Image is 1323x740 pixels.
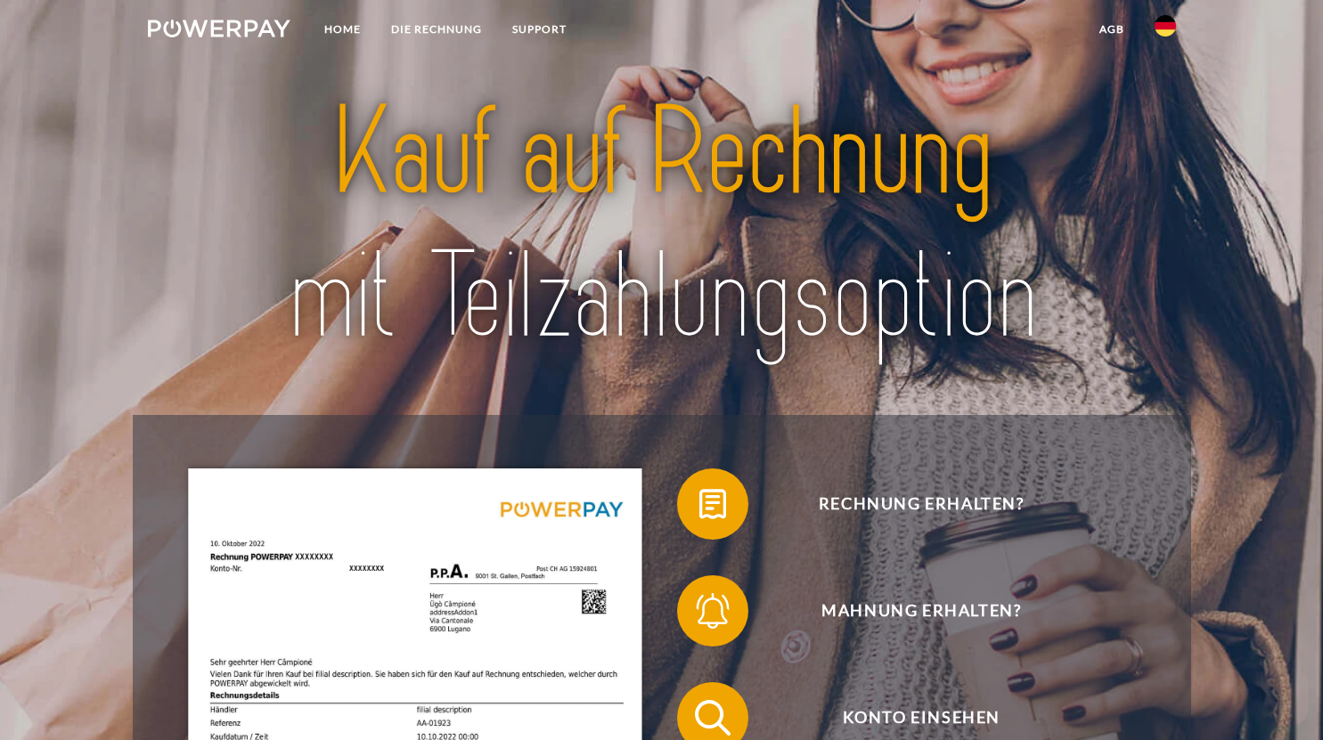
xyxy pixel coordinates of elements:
[376,13,497,45] a: DIE RECHNUNG
[677,575,1140,646] button: Mahnung erhalten?
[703,575,1139,646] span: Mahnung erhalten?
[690,482,735,526] img: qb_bill.svg
[198,74,1124,376] img: title-powerpay_de.svg
[309,13,376,45] a: Home
[703,468,1139,540] span: Rechnung erhalten?
[690,589,735,633] img: qb_bell.svg
[690,695,735,740] img: qb_search.svg
[1252,669,1309,726] iframe: Schaltfläche zum Öffnen des Messaging-Fensters
[677,468,1140,540] button: Rechnung erhalten?
[148,20,291,37] img: logo-powerpay-white.svg
[1155,15,1176,37] img: de
[1084,13,1139,45] a: agb
[497,13,582,45] a: SUPPORT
